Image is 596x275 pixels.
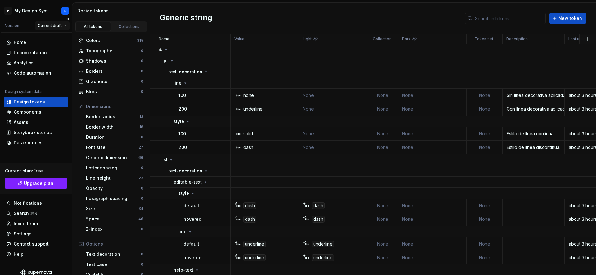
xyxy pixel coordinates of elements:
[86,89,141,95] div: Blurs
[84,132,146,142] a: Duration0
[86,78,141,85] div: Gradients
[467,89,503,102] td: None
[373,37,391,41] p: Collection
[312,216,325,223] div: dash
[299,89,367,102] td: None
[86,144,138,151] div: Font size
[4,239,68,249] button: Contact support
[178,190,189,196] p: style
[174,118,184,124] p: style
[138,145,143,150] div: 27
[4,7,12,15] div: P
[84,183,146,193] a: Opacity0
[86,48,141,54] div: Typography
[14,241,49,247] div: Contact support
[243,144,253,151] div: dash
[367,212,398,226] td: None
[4,229,68,239] a: Settings
[4,68,68,78] a: Code automation
[84,214,146,224] a: Space46
[4,249,68,259] button: Help
[76,56,146,66] a: Shadows0
[506,37,528,41] p: Description
[14,129,52,136] div: Storybook stories
[137,38,143,43] div: 315
[84,153,146,163] a: Generic dimension66
[503,131,564,137] div: Estilo de línea continua.
[138,206,143,211] div: 34
[4,58,68,68] a: Analytics
[467,212,503,226] td: None
[86,241,143,247] div: Options
[183,216,201,222] p: hovered
[78,24,109,29] div: All tokens
[503,92,564,98] div: Sin línea decorativa aplicada al texto.
[243,241,266,247] div: underline
[86,114,139,120] div: Border radius
[503,144,564,151] div: Estilo de línea discontinua.
[367,89,398,102] td: None
[86,175,138,181] div: Line height
[299,102,367,116] td: None
[86,165,141,171] div: Letter spacing
[141,135,143,140] div: 0
[4,37,68,47] a: Home
[4,198,68,208] button: Notifications
[84,224,146,234] a: Z-index0
[4,97,68,107] a: Design tokens
[14,210,37,216] div: Search ⌘K
[299,141,367,154] td: None
[76,87,146,97] a: Blurs0
[367,141,398,154] td: None
[159,46,163,53] p: ib
[86,37,137,44] div: Colors
[174,179,202,185] p: editable-text
[160,13,212,24] h2: Generic string
[475,37,493,41] p: Token set
[299,127,367,141] td: None
[24,180,53,186] span: Upgrade plan
[76,66,146,76] a: Borders0
[178,92,186,98] p: 100
[398,251,467,264] td: None
[312,254,334,261] div: underline
[243,92,254,98] div: none
[467,141,503,154] td: None
[139,114,143,119] div: 13
[367,237,398,251] td: None
[178,229,187,235] p: line
[84,112,146,122] a: Border radius13
[4,48,68,58] a: Documentation
[86,68,141,74] div: Borders
[5,178,67,189] a: Upgrade plan
[86,185,141,191] div: Opacity
[14,119,28,125] div: Assets
[402,37,411,41] p: Dark
[141,79,143,84] div: 0
[558,15,582,21] span: New token
[14,140,43,146] div: Data sources
[243,202,256,209] div: dash
[14,8,54,14] div: My Design System
[169,69,202,75] p: text-decoration
[76,36,146,46] a: Colors315
[472,13,546,24] input: Search in tokens...
[367,251,398,264] td: None
[312,202,325,209] div: dash
[141,165,143,170] div: 0
[5,168,67,174] div: Current plan : Free
[14,39,26,46] div: Home
[64,8,66,13] div: E
[14,220,38,227] div: Invite team
[183,241,199,247] p: default
[398,141,467,154] td: None
[467,251,503,264] td: None
[568,37,593,41] p: Last updated
[398,199,467,212] td: None
[4,117,68,127] a: Assets
[86,261,141,268] div: Text case
[84,204,146,214] a: Size34
[84,122,146,132] a: Border width18
[164,58,168,64] p: pt
[14,251,24,257] div: Help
